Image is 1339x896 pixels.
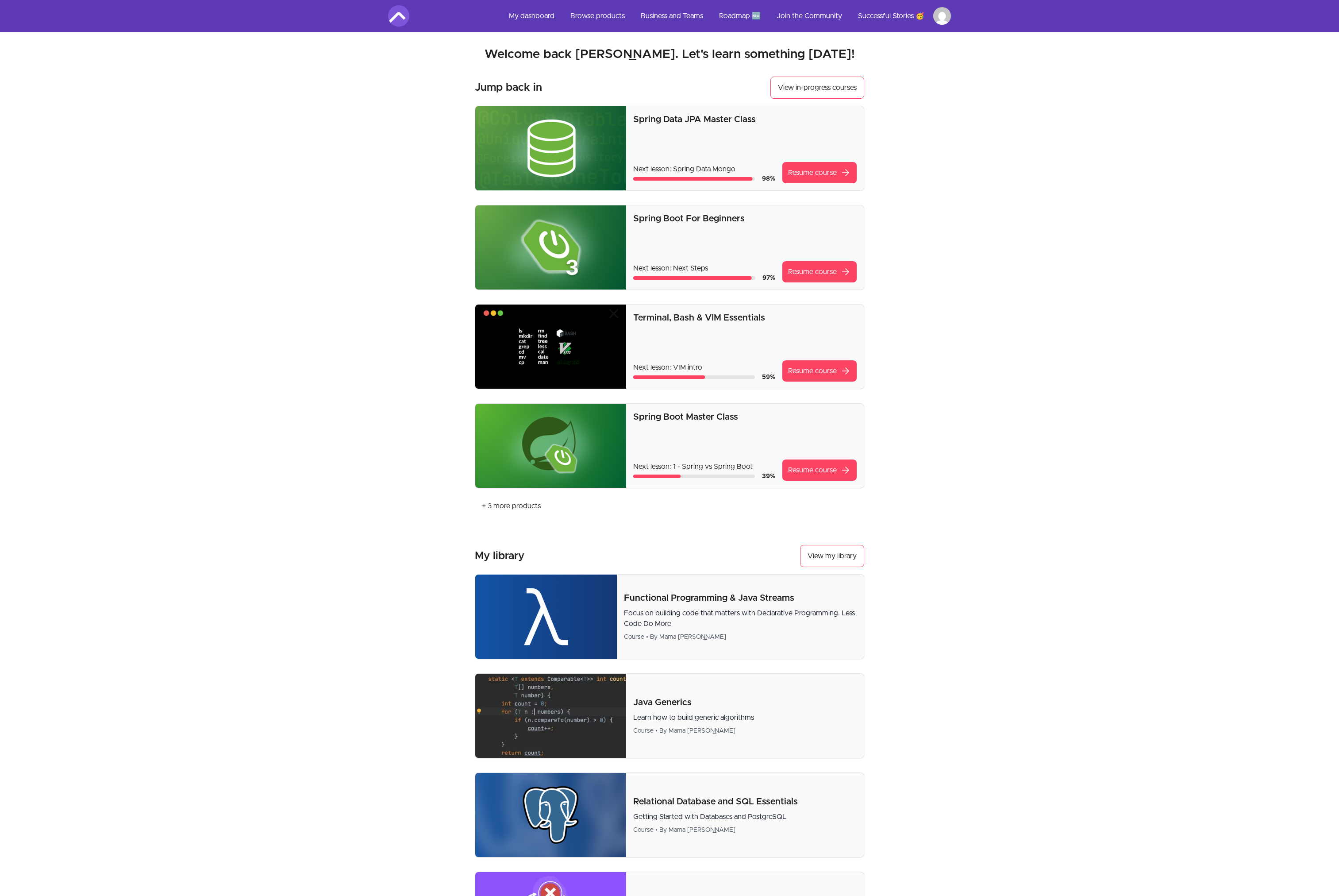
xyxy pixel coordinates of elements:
[762,374,775,380] span: 59 %
[475,549,524,563] h3: My library
[633,475,755,478] div: Course progress
[633,113,857,126] p: Spring Data JPA Master Class
[633,177,755,181] div: Course progress
[762,275,775,281] span: 97 %
[475,674,626,758] img: Product image for Java Generics
[782,162,857,183] a: Resume coursearrow_forward
[633,461,775,472] p: Next lesson: 1 - Spring vs Spring Boot
[840,465,851,475] span: arrow_forward
[475,673,864,758] a: Product image for Java GenericsJava GenericsLearn how to build generic algorithmsCourse • By Mama...
[624,592,857,604] p: Functional Programming & Java Streams
[851,5,931,27] a: Successful Stories 🥳
[712,5,768,27] a: Roadmap 🆕
[633,164,775,174] p: Next lesson: Spring Data Mongo
[633,796,857,808] p: Relational Database and SQL Essentials
[388,46,951,62] h2: Welcome back [PERSON_NAME]. Let's learn something [DATE]!
[633,826,857,834] div: Course • By Mama [PERSON_NAME]
[762,176,775,182] span: 98 %
[633,411,857,423] p: Spring Boot Master Class
[770,77,864,99] a: View in-progress courses
[762,473,775,479] span: 39 %
[633,212,857,225] p: Spring Boot For Beginners
[633,276,755,280] div: Course progress
[563,5,632,27] a: Browse products
[840,167,851,178] span: arrow_forward
[633,696,857,709] p: Java Generics
[840,366,851,376] span: arrow_forward
[475,106,626,190] img: Product image for Spring Data JPA Master Class
[475,574,864,659] a: Product image for Functional Programming & Java Streams Functional Programming & Java StreamsFocu...
[475,772,864,857] a: Product image for Relational Database and SQL EssentialsRelational Database and SQL EssentialsGet...
[475,305,626,389] img: Product image for Terminal, Bash & VIM Essentials
[633,712,857,723] p: Learn how to build generic algorithms
[475,575,617,659] img: Product image for Functional Programming & Java Streams
[782,460,857,481] a: Resume coursearrow_forward
[475,495,548,517] a: + 3 more products
[633,362,775,373] p: Next lesson: VIM intro
[840,266,851,277] span: arrow_forward
[624,608,857,629] p: Focus on building code that matters with Declarative Programming. Less Code Do More
[633,263,775,274] p: Next lesson: Next Steps
[502,5,562,27] a: My dashboard
[475,81,542,95] h3: Jump back in
[933,7,951,25] img: Profile image for Suad Harcevic
[633,726,857,735] div: Course • By Mama [PERSON_NAME]
[782,261,857,282] a: Resume coursearrow_forward
[633,811,857,822] p: Getting Started with Databases and PostgreSQL
[388,5,409,27] img: Amigoscode logo
[770,5,849,27] a: Join the Community
[475,205,626,290] img: Product image for Spring Boot For Beginners
[782,360,857,382] a: Resume coursearrow_forward
[475,773,626,857] img: Product image for Relational Database and SQL Essentials
[502,5,951,27] nav: Main
[633,375,755,379] div: Course progress
[624,633,857,641] div: Course • By Mama [PERSON_NAME]
[633,312,857,324] p: Terminal, Bash & VIM Essentials
[634,5,710,27] a: Business and Teams
[475,404,626,488] img: Product image for Spring Boot Master Class
[800,545,864,567] a: View my library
